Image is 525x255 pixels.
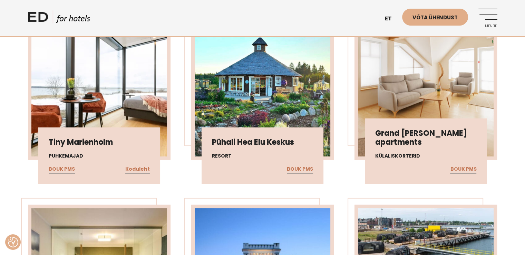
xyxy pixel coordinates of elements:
a: Koduleht [125,165,150,174]
h3: Pühali Hea Elu Keskus [212,138,313,147]
a: Võta ühendust [402,9,468,26]
a: BOUK PMS [287,165,313,174]
img: GrandholmMarina-450x450.jpeg [358,17,494,157]
h4: Puhkemajad [49,152,150,160]
button: Nõusolekueelistused [8,237,18,247]
img: Screenshot-2024-10-08-at-13.46.29-450x450.png [195,17,330,157]
h3: Tiny Marienholm [49,138,150,147]
a: BOUK PMS [450,165,476,174]
h4: Külaliskorterid [375,152,476,160]
span: Menüü [478,24,497,28]
img: Revisit consent button [8,237,18,247]
a: BOUK PMS [49,165,75,174]
h3: Grand [PERSON_NAME] apartments [375,129,476,147]
a: ED HOTELS [28,10,90,28]
img: tiny-marienholm-minivilla-haapsalu-scandium-living-5-min-scaled-1-450x450.webp [31,17,167,157]
a: Menüü [478,9,497,28]
h4: Resort [212,152,313,160]
a: et [381,10,402,27]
